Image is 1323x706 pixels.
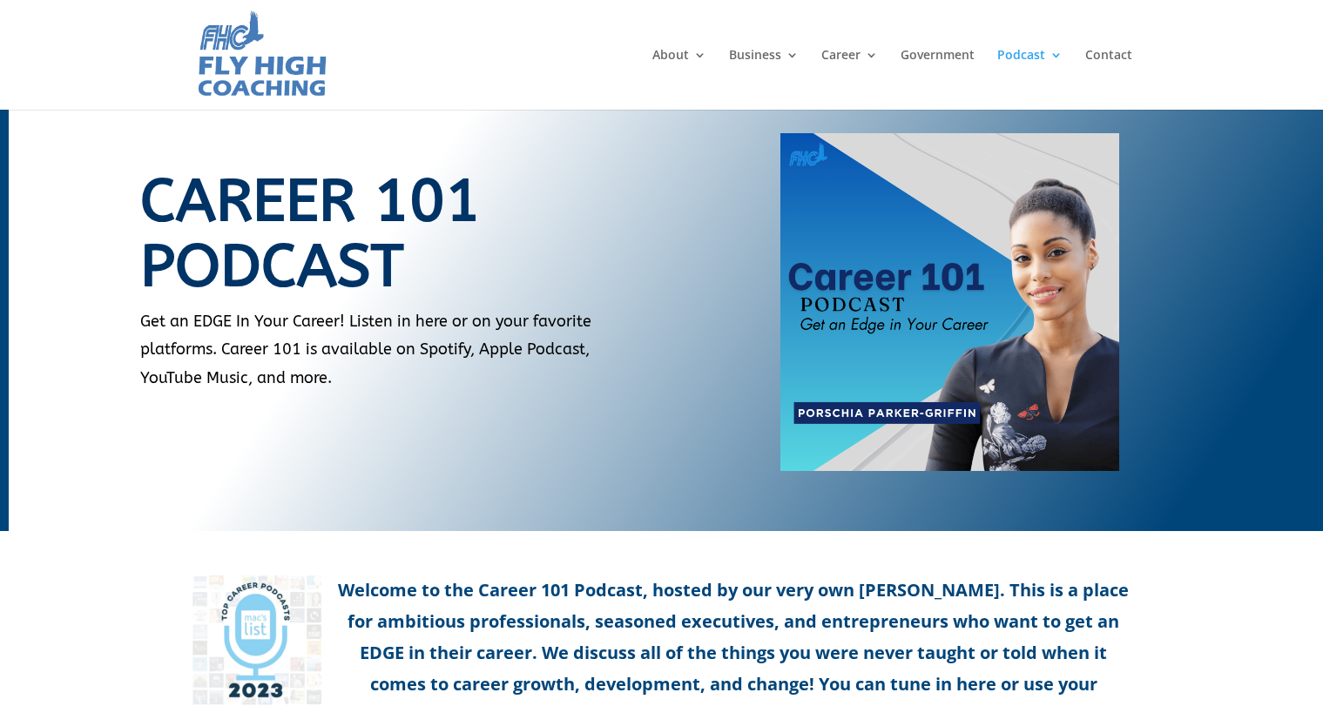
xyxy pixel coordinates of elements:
[821,49,878,110] a: Career
[652,49,706,110] a: About
[780,133,1119,472] img: Career 101 Podcast
[195,9,328,101] img: Fly High Coaching
[997,49,1063,110] a: Podcast
[140,165,481,301] span: Career 101 Podcast
[140,307,624,392] p: Get an EDGE In Your Career! Listen in here or on your favorite platforms. Career 101 is available...
[729,49,799,110] a: Business
[901,49,975,110] a: Government
[1085,49,1132,110] a: Contact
